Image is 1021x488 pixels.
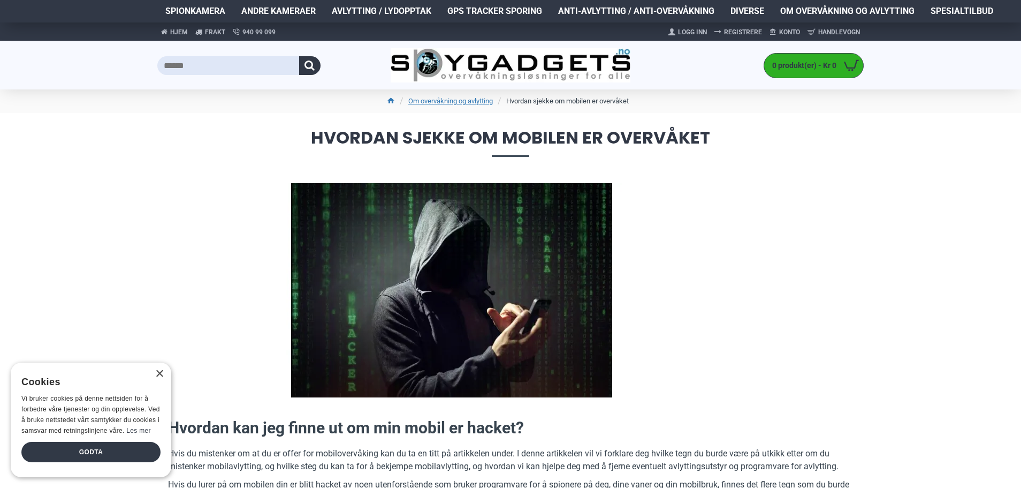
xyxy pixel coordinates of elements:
a: Frakt [192,22,229,41]
span: Spionkamera [165,5,225,18]
span: Handlevogn [818,27,860,37]
a: Om overvåkning og avlytting [408,96,493,107]
a: Hjem [157,22,192,41]
span: Vi bruker cookies på denne nettsiden for å forbedre våre tjenester og din opplevelse. Ved å bruke... [21,395,160,434]
span: Hvordan sjekke om mobilen er overvåket [157,129,864,156]
span: Anti-avlytting / Anti-overvåkning [558,5,714,18]
a: Registrere [711,24,766,41]
a: Logg Inn [665,24,711,41]
img: Hvordan sjekke om mobilen er overvåket [168,183,735,397]
a: Les mer, opens a new window [126,427,150,434]
div: Close [155,370,163,378]
span: 940 99 099 [242,27,276,37]
span: Hjem [170,27,188,37]
span: GPS Tracker Sporing [447,5,542,18]
span: Andre kameraer [241,5,316,18]
img: SpyGadgets.no [391,48,631,83]
div: Godta [21,442,161,462]
span: Avlytting / Lydopptak [332,5,431,18]
span: 0 produkt(er) - Kr 0 [764,60,839,71]
p: Hvis du mistenker om at du er offer for mobilovervåking kan du ta en titt på artikkelen under. I ... [168,447,853,473]
span: Frakt [205,27,225,37]
a: 0 produkt(er) - Kr 0 [764,54,863,78]
span: Diverse [730,5,764,18]
span: Konto [779,27,800,37]
div: Cookies [21,371,154,394]
span: Spesialtilbud [931,5,993,18]
a: Konto [766,24,804,41]
span: Registrere [724,27,762,37]
span: Om overvåkning og avlytting [780,5,915,18]
a: Handlevogn [804,24,864,41]
h2: Hvordan kan jeg finne ut om min mobil er hacket? [168,417,853,439]
span: Logg Inn [678,27,707,37]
